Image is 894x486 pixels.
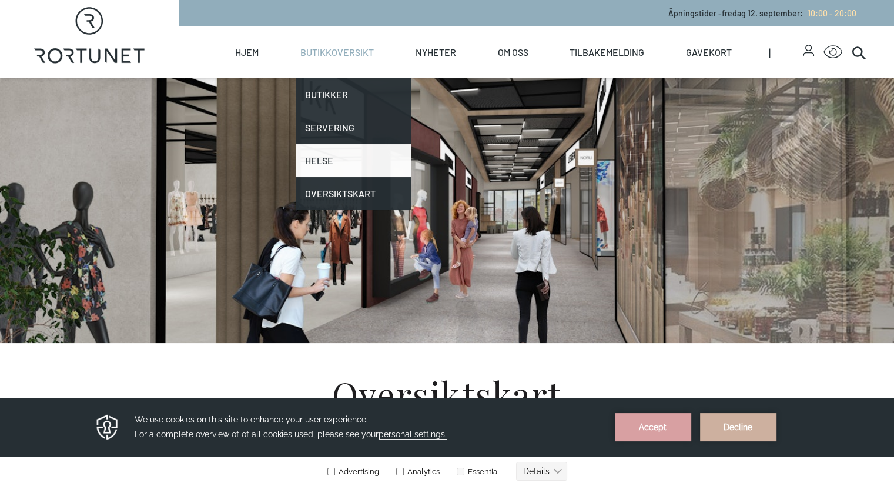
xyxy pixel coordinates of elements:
[135,15,600,44] h3: We use cookies on this site to enhance your user experience. For a complete overview of of all co...
[700,15,776,44] button: Decline
[71,376,823,411] h1: Oversiktskart
[686,26,732,78] a: Gavekort
[823,43,842,62] button: Open Accessibility Menu
[454,69,500,78] label: Essential
[296,111,411,144] a: Servering
[523,69,550,78] text: Details
[296,78,411,111] a: Butikker
[615,15,691,44] button: Accept
[497,26,528,78] a: Om oss
[769,26,803,78] span: |
[668,7,856,19] p: Åpningstider - fredag 12. september :
[396,70,404,78] input: Analytics
[379,32,447,42] span: personal settings.
[803,8,856,18] a: 10:00 - 20:00
[300,26,374,78] a: Butikkoversikt
[327,70,335,78] input: Advertising
[808,8,856,18] span: 10:00 - 20:00
[235,26,259,78] a: Hjem
[296,177,411,210] a: Oversiktskart
[416,26,456,78] a: Nyheter
[95,15,120,44] img: Privacy reminder
[570,26,644,78] a: Tilbakemelding
[296,144,411,177] a: Helse
[516,64,567,83] button: Details
[327,69,379,78] label: Advertising
[394,69,440,78] label: Analytics
[457,70,464,78] input: Essential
